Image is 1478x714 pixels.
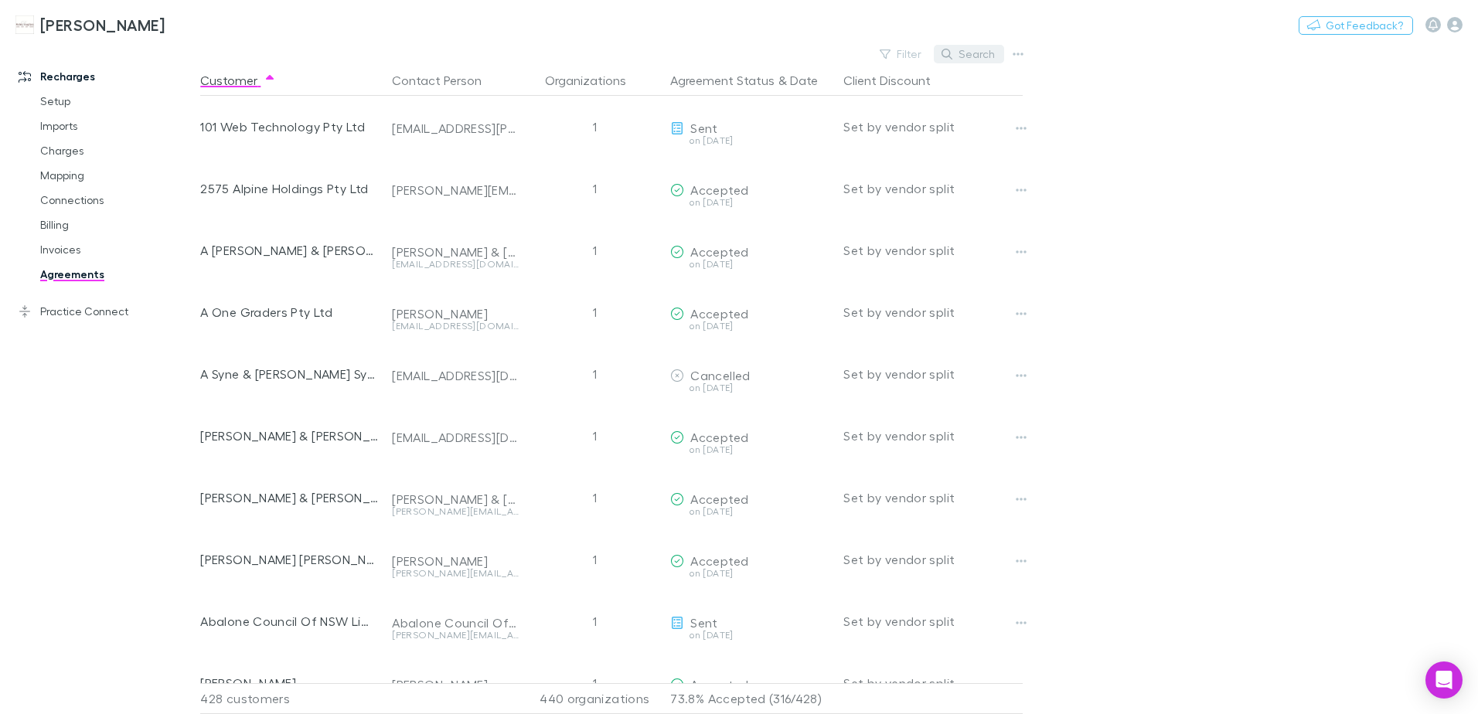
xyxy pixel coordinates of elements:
div: [PERSON_NAME] & [PERSON_NAME] [200,405,380,467]
div: Set by vendor split [843,219,1023,281]
div: Set by vendor split [843,529,1023,590]
div: 1 [525,281,664,343]
button: Filter [872,45,931,63]
div: on [DATE] [670,445,831,454]
div: 1 [525,405,664,467]
div: 1 [525,529,664,590]
div: Set by vendor split [843,96,1023,158]
div: on [DATE] [670,383,831,393]
span: Accepted [690,244,748,259]
div: 1 [525,96,664,158]
div: [PERSON_NAME][EMAIL_ADDRESS][DOMAIN_NAME] [392,182,519,198]
a: Billing [25,212,209,237]
span: Accepted [690,677,748,692]
div: [PERSON_NAME] & [PERSON_NAME] [392,244,519,260]
div: Set by vendor split [843,343,1023,405]
div: on [DATE] [670,260,831,269]
div: Set by vendor split [843,652,1023,714]
a: [PERSON_NAME] [6,6,174,43]
div: A [PERSON_NAME] & [PERSON_NAME] [200,219,380,281]
div: A One Graders Pty Ltd [200,281,380,343]
div: [PERSON_NAME] & [PERSON_NAME] & [PERSON_NAME] & [PERSON_NAME] [200,467,380,529]
a: Imports [25,114,209,138]
button: Date [790,65,818,96]
div: Open Intercom Messenger [1425,661,1463,699]
a: Recharges [3,64,209,89]
div: 2575 Alpine Holdings Pty Ltd [200,158,380,219]
div: [PERSON_NAME][EMAIL_ADDRESS][DOMAIN_NAME] [392,507,519,516]
div: 101 Web Technology Pty Ltd [200,96,380,158]
div: on [DATE] [670,569,831,578]
button: Search [934,45,1004,63]
div: 1 [525,467,664,529]
div: [PERSON_NAME][EMAIL_ADDRESS][DOMAIN_NAME] [392,631,519,640]
button: Got Feedback? [1299,16,1413,35]
button: Customer [200,65,276,96]
div: [PERSON_NAME] [392,306,519,321]
p: 73.8% Accepted (316/428) [670,684,831,713]
div: [EMAIL_ADDRESS][DOMAIN_NAME] [392,321,519,331]
div: Abalone Council Of NSW Limited [392,615,519,631]
button: Client Discount [843,65,949,96]
div: on [DATE] [670,507,831,516]
div: 440 organizations [525,683,664,714]
div: & [670,65,831,96]
a: Agreements [25,262,209,287]
div: [EMAIL_ADDRESS][DOMAIN_NAME] [392,368,519,383]
div: [PERSON_NAME] [392,677,519,692]
div: on [DATE] [670,198,831,207]
div: 1 [525,652,664,714]
h3: [PERSON_NAME] [40,15,165,34]
a: Practice Connect [3,299,209,324]
div: 1 [525,219,664,281]
span: Accepted [690,182,748,197]
div: [EMAIL_ADDRESS][DOMAIN_NAME] [392,430,519,445]
div: Set by vendor split [843,281,1023,343]
div: 428 customers [200,683,386,714]
div: Set by vendor split [843,158,1023,219]
div: [EMAIL_ADDRESS][DOMAIN_NAME] [392,260,519,269]
span: Accepted [690,430,748,444]
div: 1 [525,590,664,652]
a: Mapping [25,163,209,188]
span: Sent [690,615,717,630]
span: Accepted [690,553,748,568]
div: [PERSON_NAME] [PERSON_NAME] [200,529,380,590]
a: Connections [25,188,209,212]
div: 1 [525,158,664,219]
span: Sent [690,121,717,135]
div: on [DATE] [670,321,831,331]
div: A Syne & [PERSON_NAME] Syne & [PERSON_NAME] [PERSON_NAME] & R Syne [200,343,380,405]
div: 1 [525,343,664,405]
button: Organizations [545,65,645,96]
span: Accepted [690,306,748,321]
div: Abalone Council Of NSW Limited [200,590,380,652]
a: Charges [25,138,209,163]
a: Setup [25,89,209,114]
div: Set by vendor split [843,405,1023,467]
span: Cancelled [690,368,750,382]
div: [PERSON_NAME] [200,652,380,714]
div: on [DATE] [670,631,831,640]
button: Contact Person [392,65,500,96]
div: on [DATE] [670,136,831,145]
a: Invoices [25,237,209,262]
div: [PERSON_NAME][EMAIL_ADDRESS][DOMAIN_NAME] [392,569,519,578]
div: Set by vendor split [843,467,1023,529]
button: Agreement Status [670,65,775,96]
div: [EMAIL_ADDRESS][PERSON_NAME][DOMAIN_NAME] [392,121,519,136]
img: Hales Douglass's Logo [15,15,34,34]
div: [PERSON_NAME] & [PERSON_NAME] & [PERSON_NAME] & [PERSON_NAME] [392,491,519,507]
div: [PERSON_NAME] [392,553,519,569]
div: Set by vendor split [843,590,1023,652]
span: Accepted [690,491,748,506]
